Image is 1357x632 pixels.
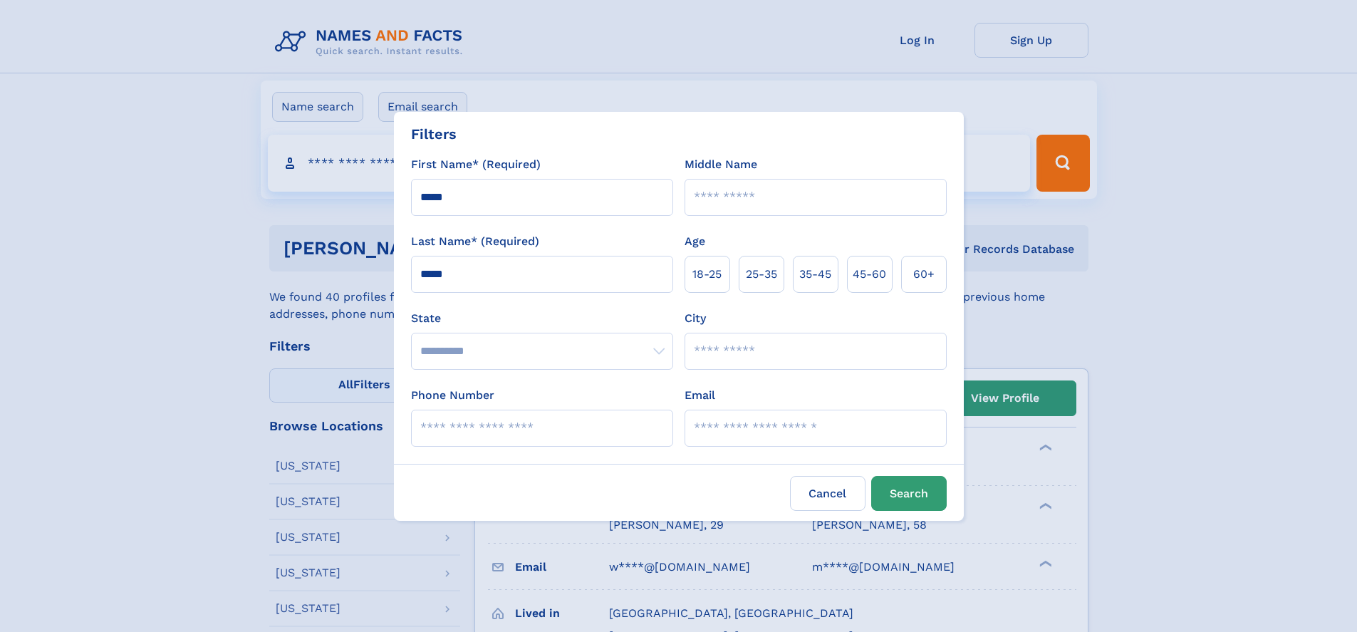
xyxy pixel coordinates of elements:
label: Cancel [790,476,865,511]
label: Last Name* (Required) [411,233,539,250]
label: State [411,310,673,327]
span: 18‑25 [692,266,722,283]
label: Age [685,233,705,250]
div: Filters [411,123,457,145]
label: City [685,310,706,327]
label: Email [685,387,715,404]
label: Middle Name [685,156,757,173]
label: First Name* (Required) [411,156,541,173]
label: Phone Number [411,387,494,404]
button: Search [871,476,947,511]
span: 60+ [913,266,935,283]
span: 35‑45 [799,266,831,283]
span: 45‑60 [853,266,886,283]
span: 25‑35 [746,266,777,283]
